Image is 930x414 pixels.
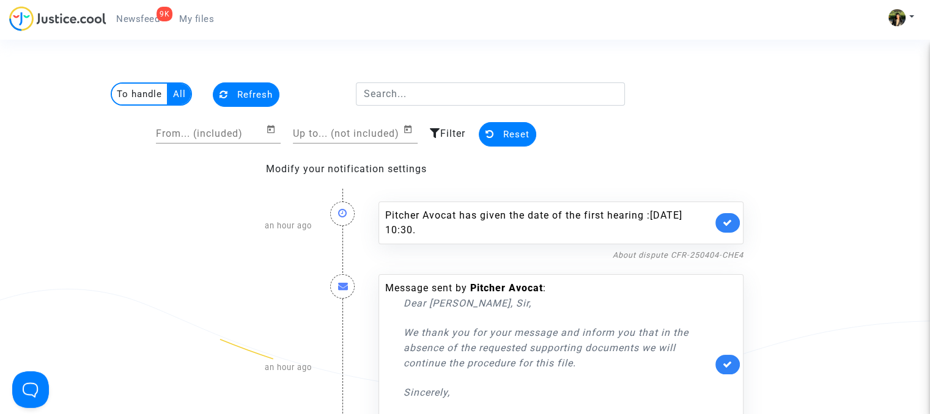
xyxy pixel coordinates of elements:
b: Pitcher Avocat [470,282,543,294]
input: Search... [356,82,626,106]
button: Reset [479,122,536,147]
iframe: Help Scout Beacon - Open [12,371,49,408]
a: Modify your notification settings [266,163,427,175]
span: Refresh [237,89,273,100]
p: We thank you for your message and inform you that in the absence of the requested supporting docu... [404,325,712,371]
span: Newsfeed [116,13,160,24]
a: My files [169,10,224,28]
span: Filter [440,128,465,139]
a: About dispute CFR-250404-CHE4 [613,250,744,260]
img: ACg8ocIHv2cjDDKoFJhKpOjfbZYKSpwDZ1OyqKQUd1LFOvruGOPdCw=s96-c [888,9,906,26]
button: Refresh [213,82,279,107]
button: Open calendar [403,122,418,137]
span: Reset [503,129,530,140]
div: 9K [157,7,172,21]
div: an hour ago [177,189,321,262]
button: Open calendar [266,122,281,137]
span: My files [179,13,214,24]
a: 9KNewsfeed [106,10,169,28]
multi-toggle-item: All [168,84,191,104]
multi-toggle-item: To handle [112,84,168,104]
div: Pitcher Avocat has given the date of the first hearing :[DATE] 10:30. [385,208,712,238]
img: jc-logo.svg [9,6,106,31]
p: Sincerely, [404,385,712,400]
p: Dear [PERSON_NAME], Sir, [404,296,712,311]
